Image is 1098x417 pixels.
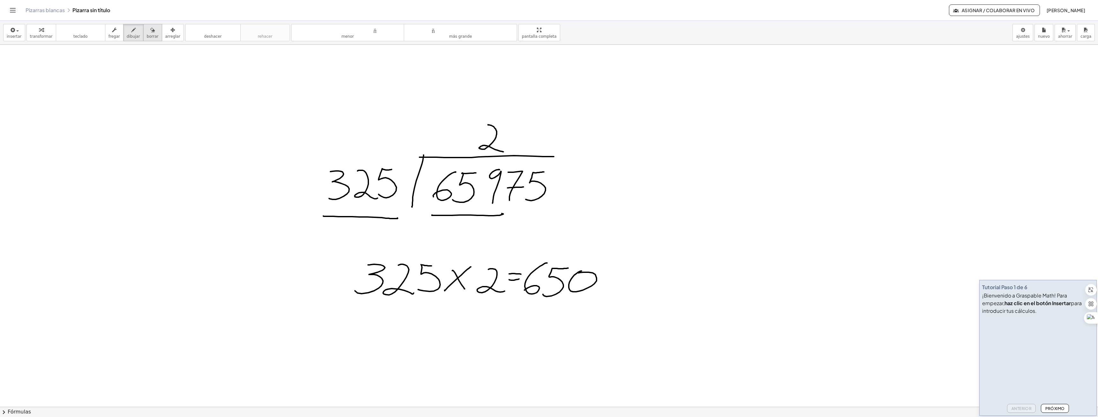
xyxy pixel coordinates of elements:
[949,4,1040,16] button: Asignar / Colaborar en vivo
[982,284,1027,290] font: Tutorial Paso 1 de 6
[244,27,286,33] font: rehacer
[26,7,65,13] a: Pizarras blancas
[291,24,404,41] button: tamaño_del_formatomenor
[189,27,237,33] font: deshacer
[1077,24,1095,41] button: carga
[962,7,1034,13] font: Asignar / Colaborar en vivo
[105,24,124,41] button: fregar
[407,27,514,33] font: tamaño_del_formato
[1034,24,1053,41] button: nuevo
[123,24,144,41] button: dibujar
[185,24,241,41] button: deshacerdeshacer
[8,409,31,415] font: Fórmulas
[295,27,401,33] font: tamaño_del_formato
[342,34,354,39] font: menor
[1004,300,1071,306] font: haz clic en el botón Insertar
[518,24,560,41] button: pantalla completa
[1038,34,1050,39] font: nuevo
[143,24,162,41] button: borrar
[73,34,87,39] font: teclado
[56,24,105,41] button: tecladoteclado
[258,34,272,39] font: rehacer
[404,24,517,41] button: tamaño_del_formatomás grande
[8,5,18,15] button: Cambiar navegación
[982,292,1067,306] font: ¡Bienvenido a Graspable Math! Para empezar,
[1045,406,1065,411] font: Próximo
[30,34,53,39] font: transformar
[162,24,184,41] button: arreglar
[1058,34,1072,39] font: ahorrar
[1047,7,1085,13] font: [PERSON_NAME]
[204,34,222,39] font: deshacer
[1041,4,1090,16] button: [PERSON_NAME]
[1041,404,1069,413] button: Próximo
[7,34,22,39] font: insertar
[449,34,472,39] font: más grande
[1080,34,1091,39] font: carga
[109,34,120,39] font: fregar
[1016,34,1030,39] font: ajustes
[3,24,25,41] button: insertar
[240,24,290,41] button: rehacerrehacer
[59,27,102,33] font: teclado
[127,34,140,39] font: dibujar
[1012,24,1033,41] button: ajustes
[147,34,159,39] font: borrar
[1055,24,1076,41] button: ahorrar
[522,34,557,39] font: pantalla completa
[26,24,56,41] button: transformar
[165,34,180,39] font: arreglar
